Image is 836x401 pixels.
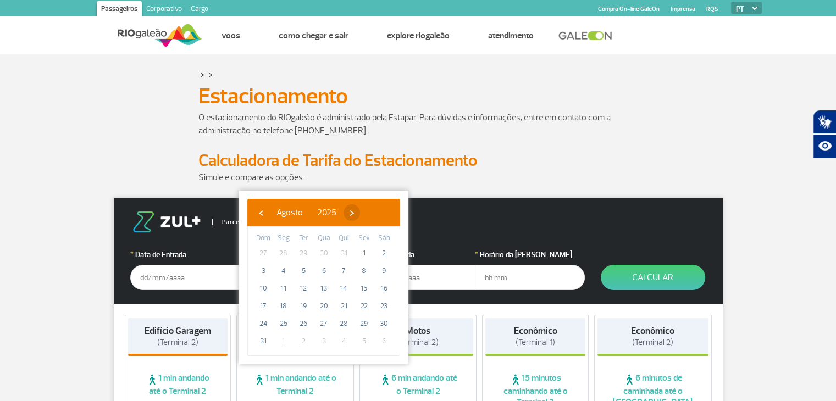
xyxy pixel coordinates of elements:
[335,297,353,315] span: 21
[201,68,204,81] a: >
[209,68,213,81] a: >
[295,280,312,297] span: 12
[315,244,333,262] span: 30
[366,265,475,290] input: dd/mm/aaaa
[516,337,555,348] span: (Terminal 1)
[488,30,534,41] a: Atendimento
[355,262,373,280] span: 8
[275,280,292,297] span: 11
[212,219,269,225] span: Parceiro Oficial
[397,337,439,348] span: (Terminal 2)
[514,325,557,337] strong: Econômico
[254,280,272,297] span: 10
[279,30,348,41] a: Como chegar e sair
[813,110,836,158] div: Plugin de acessibilidade da Hand Talk.
[295,262,312,280] span: 5
[275,332,292,350] span: 1
[198,87,638,105] h1: Estacionamento
[294,232,314,244] th: weekday
[254,315,272,332] span: 24
[97,1,142,19] a: Passageiros
[335,280,353,297] span: 14
[254,332,272,350] span: 31
[813,110,836,134] button: Abrir tradutor de língua de sinais.
[631,325,674,337] strong: Econômico
[275,297,292,315] span: 18
[145,325,211,337] strong: Edifício Garagem
[254,297,272,315] span: 17
[274,232,294,244] th: weekday
[598,5,660,13] a: Compra On-line GaleOn
[813,134,836,158] button: Abrir recursos assistivos.
[315,297,333,315] span: 20
[632,337,673,348] span: (Terminal 2)
[222,30,240,41] a: Voos
[375,332,393,350] span: 6
[240,372,351,397] span: 1 min andando até o Terminal 2
[406,325,430,337] strong: Motos
[335,332,353,350] span: 4
[275,262,292,280] span: 4
[335,262,353,280] span: 7
[475,265,585,290] input: hh:mm
[275,315,292,332] span: 25
[253,232,274,244] th: weekday
[310,204,344,221] button: 2025
[315,332,333,350] span: 3
[295,297,312,315] span: 19
[671,5,695,13] a: Imprensa
[253,205,360,216] bs-datepicker-navigation-view: ​ ​ ​
[198,151,638,171] h2: Calculadora de Tarifa do Estacionamento
[374,232,394,244] th: weekday
[375,244,393,262] span: 2
[295,315,312,332] span: 26
[387,30,450,41] a: Explore RIOgaleão
[335,244,353,262] span: 31
[314,232,334,244] th: weekday
[375,297,393,315] span: 23
[275,244,292,262] span: 28
[157,337,198,348] span: (Terminal 2)
[295,332,312,350] span: 2
[355,244,373,262] span: 1
[375,315,393,332] span: 30
[355,280,373,297] span: 15
[253,204,269,221] button: ‹
[706,5,718,13] a: RQS
[375,262,393,280] span: 9
[363,372,474,397] span: 6 min andando até o Terminal 2
[130,265,240,290] input: dd/mm/aaaa
[130,249,240,260] label: Data de Entrada
[295,244,312,262] span: 29
[254,244,272,262] span: 27
[128,372,228,397] span: 1 min andando até o Terminal 2
[366,249,475,260] label: Data da Saída
[317,207,336,218] span: 2025
[355,315,373,332] span: 29
[375,280,393,297] span: 16
[475,249,585,260] label: Horário da [PERSON_NAME]
[198,111,638,137] p: O estacionamento do RIOgaleão é administrado pela Estapar. Para dúvidas e informações, entre em c...
[315,262,333,280] span: 6
[254,262,272,280] span: 3
[269,204,310,221] button: Agosto
[354,232,374,244] th: weekday
[344,204,360,221] button: ›
[186,1,213,19] a: Cargo
[239,191,408,364] bs-datepicker-container: calendar
[335,315,353,332] span: 28
[601,265,705,290] button: Calcular
[130,211,203,232] img: logo-zul.png
[198,171,638,184] p: Simule e compare as opções.
[334,232,354,244] th: weekday
[355,332,373,350] span: 5
[276,207,303,218] span: Agosto
[315,280,333,297] span: 13
[355,297,373,315] span: 22
[142,1,186,19] a: Corporativo
[315,315,333,332] span: 27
